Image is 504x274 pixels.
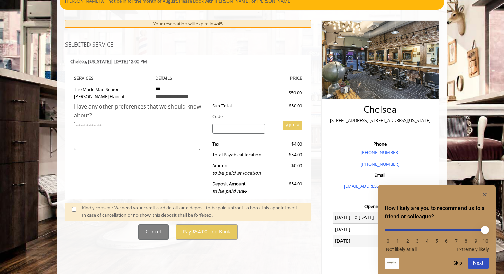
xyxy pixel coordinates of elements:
[207,151,271,158] div: Total Payable
[385,204,489,221] h2: How likely are you to recommend us to a friend or colleague? Select an option from 0 to 10, with ...
[333,212,380,223] td: [DATE] To [DATE]
[65,42,311,48] h3: SELECTED SERVICE
[424,238,431,244] li: 4
[386,247,417,252] span: Not likely at all
[404,238,411,244] li: 2
[138,224,169,240] button: Cancel
[329,141,431,146] h3: Phone
[91,75,93,81] span: S
[443,238,450,244] li: 6
[329,104,431,114] h2: Chelsea
[472,238,479,244] li: 9
[74,82,150,102] td: The Made Man Senior [PERSON_NAME] Haircut
[385,191,489,269] div: How likely are you to recommend us to a friend or colleague? Select an option from 0 to 10, with ...
[329,173,431,178] h3: Email
[270,180,302,195] div: $54.00
[463,238,469,244] li: 8
[361,161,399,167] a: [PHONE_NUMBER]
[212,181,247,194] b: Deposit Amount
[333,235,380,247] td: [DATE]
[212,169,265,177] div: to be paid at location
[65,20,311,28] div: Your reservation will expire in 4:45
[270,102,302,110] div: $50.00
[468,258,489,269] button: Next question
[212,188,247,194] span: to be paid now
[482,238,489,244] li: 10
[74,74,150,82] th: SERVICE
[74,102,207,120] div: Have any other preferences that we should know about?
[270,140,302,148] div: $4.00
[414,238,421,244] li: 3
[433,238,440,244] li: 5
[207,102,271,110] div: Sub-Total
[86,58,111,65] span: , [US_STATE]
[82,204,304,219] div: Kindly consent: We need your credit card details and deposit to be paid upfront to book this appo...
[270,151,302,158] div: $54.00
[344,183,416,189] a: [EMAIL_ADDRESS][DOMAIN_NAME]
[240,151,261,158] span: at location
[333,224,380,235] td: [DATE]
[264,89,302,96] div: $50.00
[385,224,489,252] div: How likely are you to recommend us to a friend or colleague? Select an option from 0 to 10, with ...
[329,117,431,124] p: [STREET_ADDRESS],[STREET_ADDRESS][US_STATE]
[207,113,302,120] div: Code
[283,121,302,130] button: APPLY
[70,58,147,65] b: Chelsea | [DATE] 12:00 PM
[176,224,238,240] button: Pay $54.00 and Book
[207,140,271,148] div: Tax
[207,162,271,177] div: Amount
[457,247,489,252] span: Extremely likely
[394,238,401,244] li: 1
[453,260,462,266] button: Skip
[327,204,433,209] h3: Opening Hours
[361,149,399,156] a: [PHONE_NUMBER]
[226,74,302,82] th: PRICE
[150,74,226,82] th: DETAILS
[481,191,489,199] button: Hide survey
[270,162,302,177] div: $0.00
[453,238,460,244] li: 7
[385,238,392,244] li: 0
